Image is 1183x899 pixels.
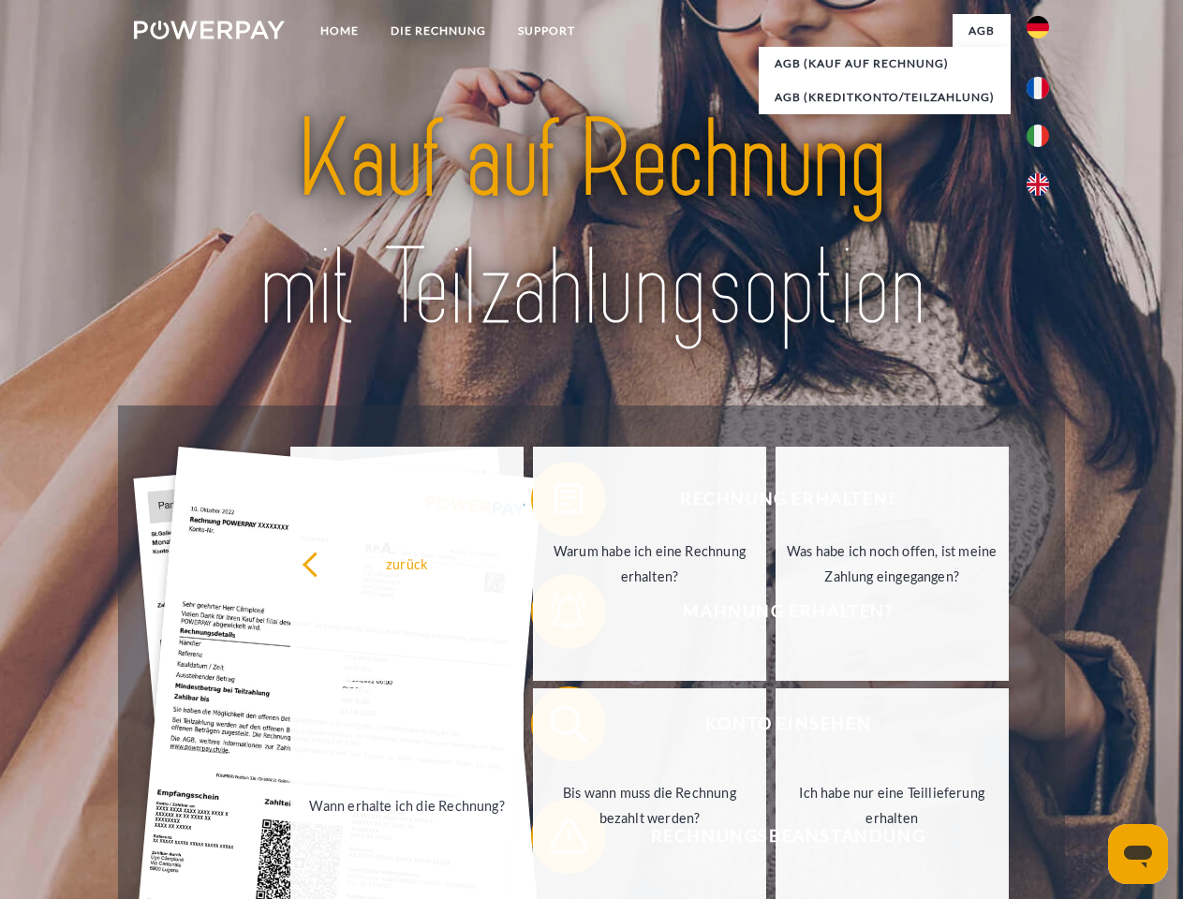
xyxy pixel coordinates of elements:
iframe: Schaltfläche zum Öffnen des Messaging-Fensters [1108,824,1168,884]
a: SUPPORT [502,14,591,48]
img: de [1027,16,1049,38]
img: en [1027,173,1049,196]
a: AGB (Kreditkonto/Teilzahlung) [759,81,1011,114]
a: AGB (Kauf auf Rechnung) [759,47,1011,81]
img: logo-powerpay-white.svg [134,21,285,39]
a: Home [304,14,375,48]
a: Was habe ich noch offen, ist meine Zahlung eingegangen? [776,447,1009,681]
a: agb [953,14,1011,48]
div: Ich habe nur eine Teillieferung erhalten [787,780,998,831]
img: it [1027,125,1049,147]
a: DIE RECHNUNG [375,14,502,48]
img: fr [1027,77,1049,99]
div: Wann erhalte ich die Rechnung? [302,792,512,818]
div: Bis wann muss die Rechnung bezahlt werden? [544,780,755,831]
div: zurück [302,551,512,576]
div: Was habe ich noch offen, ist meine Zahlung eingegangen? [787,538,998,589]
img: title-powerpay_de.svg [179,90,1004,359]
div: Warum habe ich eine Rechnung erhalten? [544,538,755,589]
